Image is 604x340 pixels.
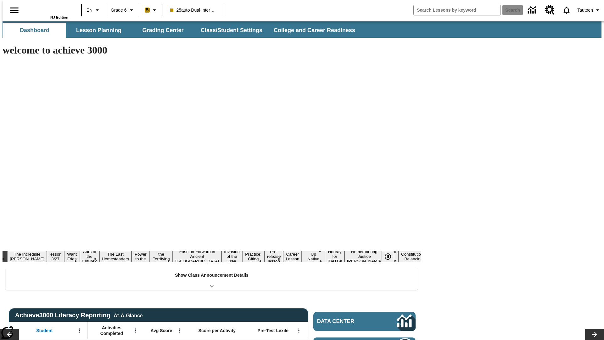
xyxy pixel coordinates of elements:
button: Class/Student Settings [196,23,267,38]
button: Slide 8 Fashion Forward in Ancient Rome [173,248,221,264]
h1: welcome to achieve 3000 [3,44,421,56]
button: Slide 1 The Incredible Kellee Edwards [7,251,47,262]
button: Slide 2 Test lesson 3/27 en [47,246,64,267]
a: Notifications [558,2,575,18]
span: NJ Edition [50,15,68,19]
button: Slide 9 The Invasion of the Free CD [221,244,242,269]
button: Slide 17 The Constitution's Balancing Act [399,246,429,267]
a: Resource Center, Will open in new tab [541,2,558,19]
span: Activities Completed [91,325,132,336]
button: Slide 7 Attack of the Terrifying Tomatoes [150,246,173,267]
div: At-A-Glance [114,312,143,319]
span: EN [87,7,92,14]
button: Slide 15 Remembering Justice O'Connor [344,248,384,264]
input: search field [414,5,501,15]
a: Data Center [524,2,541,19]
p: Show Class Announcement Details [175,272,249,279]
button: Open Menu [131,326,140,335]
span: Avg Score [150,328,172,333]
button: Slide 13 Cooking Up Native Traditions [302,246,325,267]
span: 25auto Dual International [170,7,217,14]
button: Lesson Planning [67,23,130,38]
button: Boost Class color is peach. Change class color [142,4,161,16]
button: Slide 10 Mixed Practice: Citing Evidence [242,246,265,267]
button: Open Menu [75,326,84,335]
button: Slide 3 Do You Want Fries With That? [64,241,80,272]
button: Pause [382,251,394,262]
button: Grade: Grade 6, Select a grade [108,4,138,16]
button: Slide 14 Hooray for Constitution Day! [325,248,344,264]
span: Grade 6 [111,7,127,14]
button: Language: EN, Select a language [84,4,104,16]
div: SubNavbar [3,21,601,38]
button: Slide 4 Cars of the Future? [80,248,99,264]
div: Show Class Announcement Details [6,268,418,290]
button: Open Menu [294,326,304,335]
button: Lesson carousel, Next [585,329,604,340]
div: Pause [382,251,400,262]
button: College and Career Readiness [269,23,360,38]
span: Student [36,328,53,333]
button: Dashboard [3,23,66,38]
button: Slide 6 Solar Power to the People [131,246,150,267]
button: Open side menu [5,1,24,20]
span: Tautoen [577,7,593,14]
div: Home [27,2,68,19]
a: Data Center [313,312,416,331]
div: SubNavbar [3,23,361,38]
a: Home [27,3,68,15]
span: Score per Activity [199,328,236,333]
span: Data Center [317,318,376,325]
button: Slide 11 Pre-release lesson [265,248,283,264]
button: Slide 12 Career Lesson [283,251,302,262]
button: Slide 5 The Last Homesteaders [99,251,132,262]
button: Open Menu [175,326,184,335]
span: Achieve3000 Literacy Reporting [15,312,143,319]
button: Profile/Settings [575,4,604,16]
button: Grading Center [131,23,194,38]
span: Pre-Test Lexile [258,328,289,333]
span: B [146,6,149,14]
